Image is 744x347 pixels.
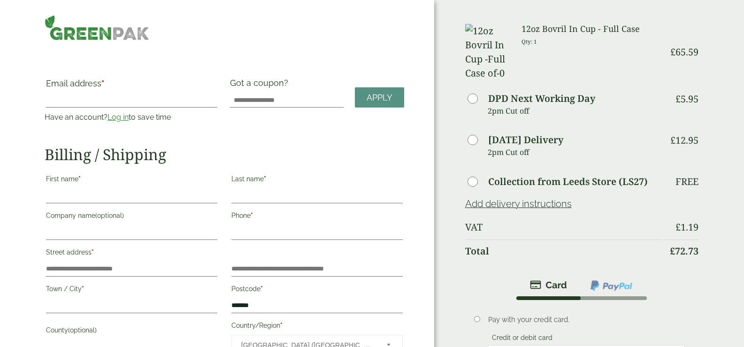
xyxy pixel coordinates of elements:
span: (optional) [95,212,124,219]
th: VAT [465,216,663,239]
h2: Billing / Shipping [45,146,404,163]
p: 2pm Cut off [488,104,663,118]
label: Email address [46,79,217,93]
abbr: required [92,248,94,256]
label: DPD Next Working Day [488,94,595,103]
a: Add delivery instructions [465,198,572,209]
abbr: required [280,322,283,329]
img: ppcp-gateway.png [590,279,633,292]
p: Free [675,176,698,187]
span: £ [675,93,681,105]
span: £ [670,245,675,257]
abbr: required [101,78,104,88]
bdi: 65.59 [670,46,698,58]
img: stripe.png [530,279,567,291]
label: [DATE] Delivery [488,135,563,145]
label: Company name [46,209,217,225]
span: £ [670,46,675,58]
bdi: 72.73 [670,245,698,257]
label: Got a coupon? [230,78,292,93]
small: Qty: 1 [522,38,537,45]
span: £ [670,134,675,147]
label: Last name [231,172,403,188]
p: Pay with your credit card. [488,315,685,325]
p: 2pm Cut off [488,145,663,159]
img: 12oz Bovril In Cup -Full Case of-0 [465,24,511,80]
abbr: required [264,175,266,183]
a: Log in [107,113,129,122]
label: County [46,324,217,339]
bdi: 1.19 [675,221,698,233]
label: Country/Region [231,319,403,335]
bdi: 12.95 [670,134,698,147]
p: Have an account? to save time [45,112,219,123]
th: Total [465,239,663,262]
span: £ [675,221,681,233]
label: Phone [231,209,403,225]
abbr: required [82,285,84,293]
label: Postcode [231,282,403,298]
label: Credit or debit card [488,334,556,344]
label: Street address [46,246,217,262]
bdi: 5.95 [675,93,698,105]
abbr: required [261,285,263,293]
img: GreenPak Supplies [45,15,149,40]
span: (optional) [68,326,97,334]
abbr: required [251,212,253,219]
label: First name [46,172,217,188]
label: Collection from Leeds Store (LS27) [488,177,648,186]
label: Town / City [46,282,217,298]
span: Apply [367,93,392,103]
abbr: required [78,175,81,183]
h3: 12oz Bovril In Cup - Full Case [522,24,663,34]
a: Apply [355,87,404,108]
